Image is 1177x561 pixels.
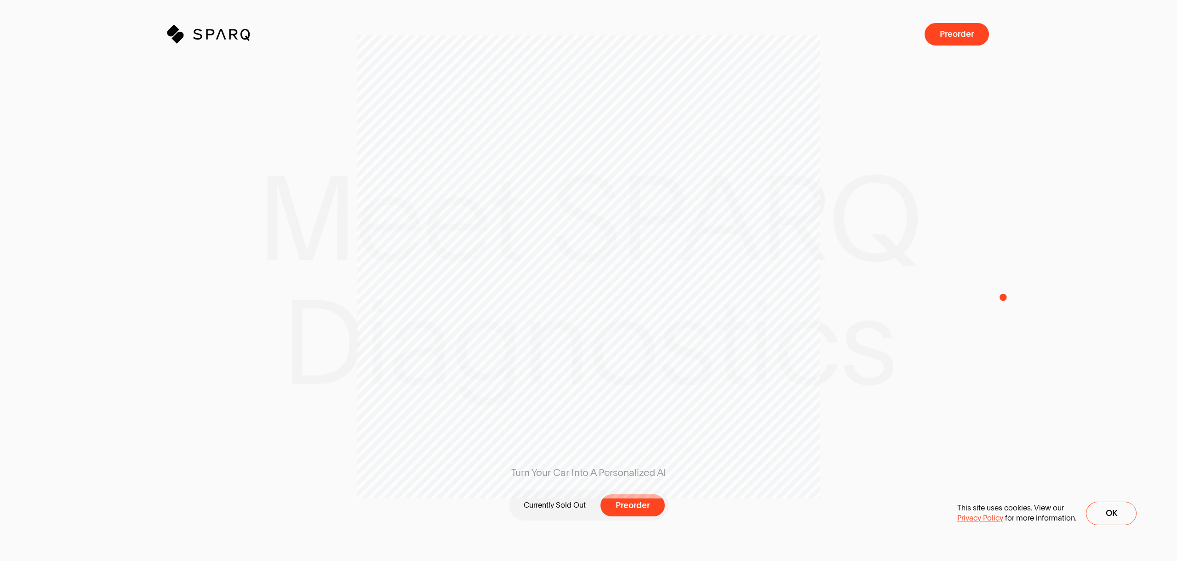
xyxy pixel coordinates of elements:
span: Turn Your Car Into A Personalized AI [492,466,685,479]
a: Privacy Policy [957,513,1003,523]
p: This site uses cookies. View our for more information. [957,503,1077,524]
button: Ok [1086,502,1137,525]
img: SPARQ Diagnostics being inserting into an OBD Port [807,170,942,372]
button: Preorder [600,494,665,517]
span: Preorder [940,30,974,39]
p: Currently Sold Out [524,500,586,510]
img: SPARQ app open in an iPhone on the Table [45,160,179,362]
span: Turn Your Car Into A Personalized AI [511,466,666,479]
span: Preorder [616,501,650,510]
img: Range Rover Scenic Shot [235,297,370,499]
span: Ok [1106,509,1117,518]
img: Product Shot of a SPARQ Diagnostics Device [998,281,1132,398]
button: Preorder a SPARQ Diagnostics Device [925,23,989,46]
